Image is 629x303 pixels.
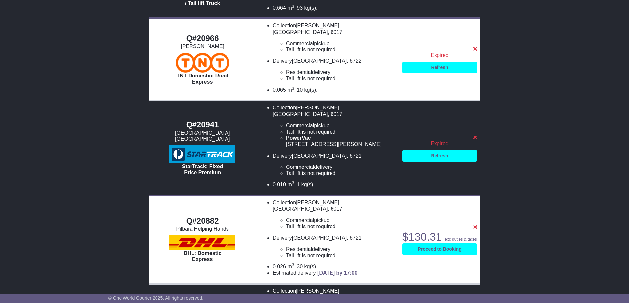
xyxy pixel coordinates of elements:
[273,182,286,187] span: 0.010
[152,130,253,142] div: [GEOGRAPHIC_DATA] [GEOGRAPHIC_DATA]
[273,58,396,82] li: Delivery
[286,69,312,75] span: Residential
[402,243,477,255] a: Proceed to Booking
[286,141,396,147] div: [STREET_ADDRESS][PERSON_NAME]
[328,29,342,35] span: , 6017
[286,252,396,258] li: Tail lift is not required
[402,62,477,73] a: Refresh
[286,170,396,176] li: Tail lift is not required
[286,40,396,46] li: pickup
[152,120,253,130] div: Q#20941
[408,231,442,243] span: 130.31
[273,105,396,147] li: Collection
[317,270,358,276] span: [DATE] by 17:00
[287,87,295,93] span: m .
[292,181,294,185] sup: 3
[402,150,477,162] a: Refresh
[292,153,347,159] span: [GEOGRAPHIC_DATA]
[297,87,303,93] span: 10
[273,22,396,53] li: Collection
[286,246,312,252] span: Residential
[347,58,361,64] span: , 6722
[286,246,396,252] li: delivery
[152,43,253,49] div: [PERSON_NAME]
[297,264,303,269] span: 30
[152,34,253,43] div: Q#20966
[402,231,442,243] span: $
[286,129,396,135] li: Tail lift is not required
[304,87,318,93] span: kg(s).
[184,250,222,262] span: DHL: Domestic Express
[286,76,396,82] li: Tail lift is not required
[182,164,223,175] span: StarTrack: Fixed Price Premium
[273,199,396,230] li: Collection
[297,182,300,187] span: 1
[286,223,396,229] li: Tail lift is not required
[286,217,396,223] li: pickup
[286,217,314,223] span: Commercial
[292,58,347,64] span: [GEOGRAPHIC_DATA]
[286,164,396,170] li: delivery
[176,53,229,73] img: TNT Domestic: Road Express
[152,226,253,232] div: Pilbara Helping Hands
[347,153,361,159] span: , 6721
[273,5,286,11] span: 0.664
[292,235,347,241] span: [GEOGRAPHIC_DATA]
[402,52,477,58] div: Expired
[328,206,342,212] span: , 6017
[287,264,295,269] span: m .
[292,86,294,91] sup: 3
[297,5,303,11] span: 93
[286,69,396,75] li: delivery
[286,164,314,170] span: Commercial
[108,295,204,301] span: © One World Courier 2025. All rights reserved.
[169,235,235,250] img: DHL: Domestic Express
[273,288,339,300] span: [PERSON_NAME][GEOGRAPHIC_DATA]
[177,73,228,85] span: TNT Domestic: Road Express
[273,105,339,117] span: [PERSON_NAME][GEOGRAPHIC_DATA]
[273,87,286,93] span: 0.065
[292,4,294,9] sup: 3
[273,23,339,35] span: [PERSON_NAME][GEOGRAPHIC_DATA]
[286,46,396,53] li: Tail lift is not required
[286,122,396,129] li: pickup
[273,235,396,259] li: Delivery
[347,235,361,241] span: , 6721
[402,140,477,147] div: Expired
[328,111,342,117] span: , 6017
[286,123,314,128] span: Commercial
[301,182,315,187] span: kg(s).
[152,216,253,226] div: Q#20882
[286,41,314,46] span: Commercial
[273,200,339,212] span: [PERSON_NAME][GEOGRAPHIC_DATA]
[286,135,396,141] div: PowerVac
[169,145,235,163] img: StarTrack: Fixed Price Premium
[273,270,396,276] li: Estimated delivery
[287,5,295,11] span: m .
[304,5,318,11] span: kg(s).
[287,182,295,187] span: m .
[304,264,318,269] span: kg(s).
[273,264,286,269] span: 0.026
[273,153,396,177] li: Delivery
[292,263,294,267] sup: 3
[445,237,477,242] span: exc duties & taxes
